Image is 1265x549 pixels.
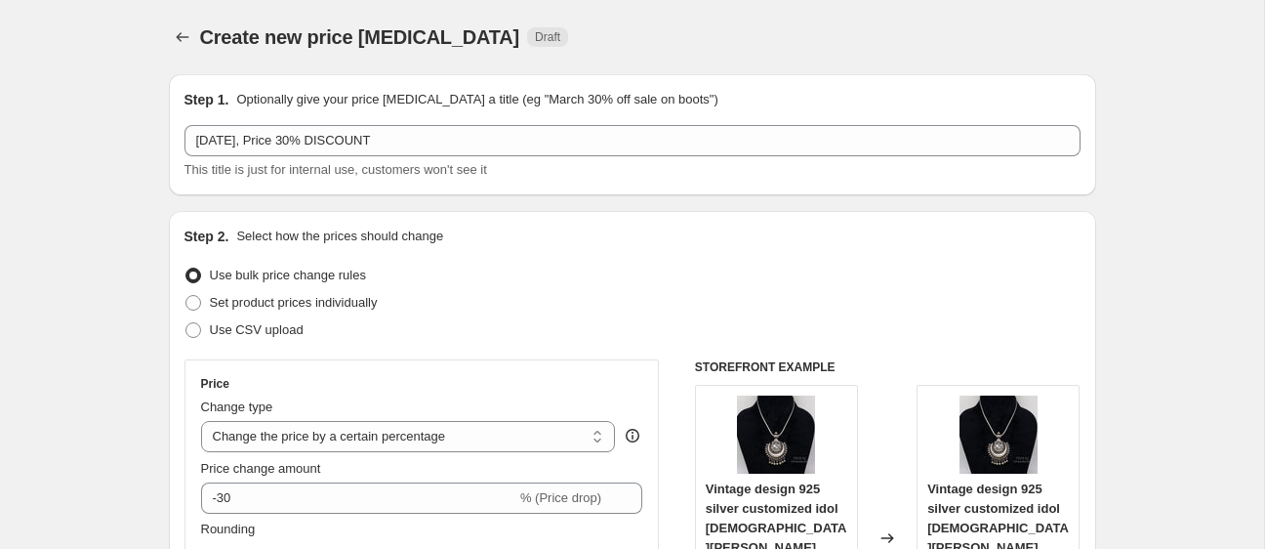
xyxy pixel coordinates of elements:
[201,400,273,414] span: Change type
[236,90,717,109] p: Optionally give your price [MEDICAL_DATA] a title (eg "March 30% off sale on boots")
[184,125,1081,156] input: 30% off holiday sale
[201,522,256,536] span: Rounding
[184,90,229,109] h2: Step 1.
[200,26,520,48] span: Create new price [MEDICAL_DATA]
[236,227,443,246] p: Select how the prices should change
[623,426,642,445] div: help
[184,162,487,177] span: This title is just for internal use, customers won't see it
[520,490,601,505] span: % (Price drop)
[695,359,1081,375] h6: STOREFRONT EXAMPLE
[201,483,516,514] input: -15
[737,396,815,474] img: IMG_1828_80x.jpg
[169,23,196,51] button: Price change jobs
[959,396,1038,474] img: IMG_1828_80x.jpg
[184,227,229,246] h2: Step 2.
[535,29,560,45] span: Draft
[201,376,229,392] h3: Price
[201,461,321,476] span: Price change amount
[210,295,378,310] span: Set product prices individually
[210,268,366,282] span: Use bulk price change rules
[210,322,304,337] span: Use CSV upload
